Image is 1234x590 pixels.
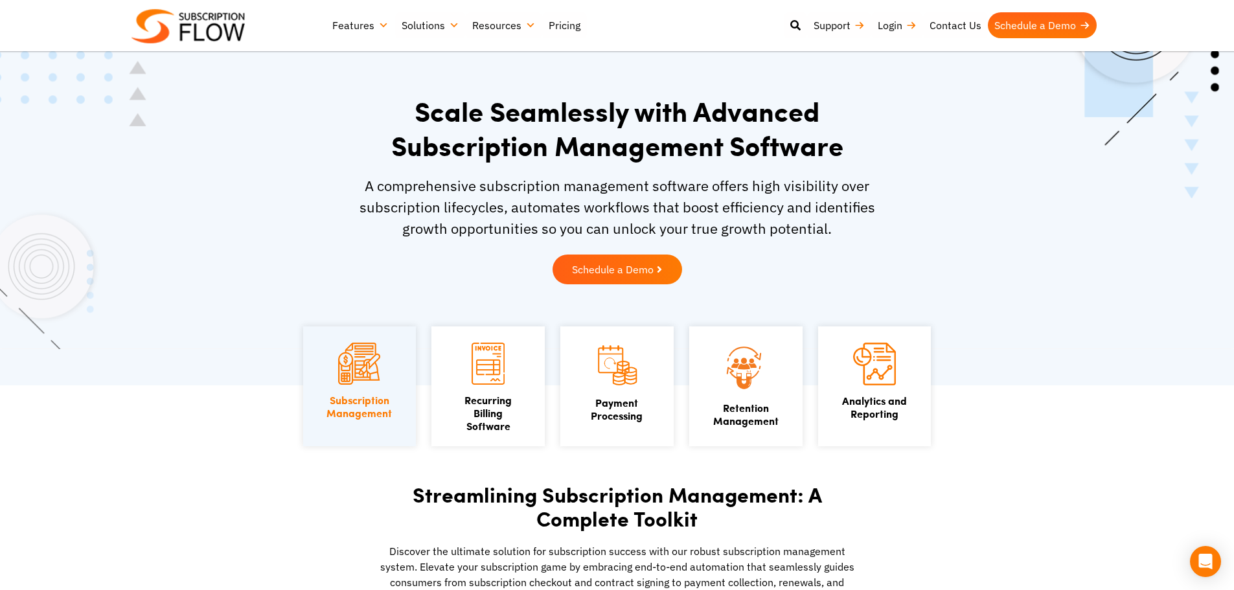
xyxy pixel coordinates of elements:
[713,400,779,428] a: Retention Management
[853,343,896,385] img: Analytics and Reporting icon
[542,12,587,38] a: Pricing
[988,12,1097,38] a: Schedule a Demo
[572,264,654,275] span: Schedule a Demo
[842,393,907,421] a: Analytics andReporting
[807,12,871,38] a: Support
[709,343,783,392] img: Retention Management icon
[348,175,886,239] p: A comprehensive subscription management software offers high visibility over subscription lifecyc...
[553,255,682,284] a: Schedule a Demo
[472,343,505,385] img: Recurring Billing Software icon
[378,482,857,530] h2: Streamlining Subscription Management: A Complete Toolkit
[395,12,466,38] a: Solutions
[466,12,542,38] a: Resources
[591,395,643,423] a: PaymentProcessing
[348,94,886,162] h1: Scale Seamlessly with Advanced Subscription Management Software
[326,12,395,38] a: Features
[923,12,988,38] a: Contact Us
[131,9,245,43] img: Subscriptionflow
[871,12,923,38] a: Login
[1190,546,1221,577] div: Open Intercom Messenger
[464,392,512,433] a: Recurring Billing Software
[596,343,638,387] img: Payment Processing icon
[326,392,392,420] a: SubscriptionManagement
[338,343,380,385] img: Subscription Management icon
